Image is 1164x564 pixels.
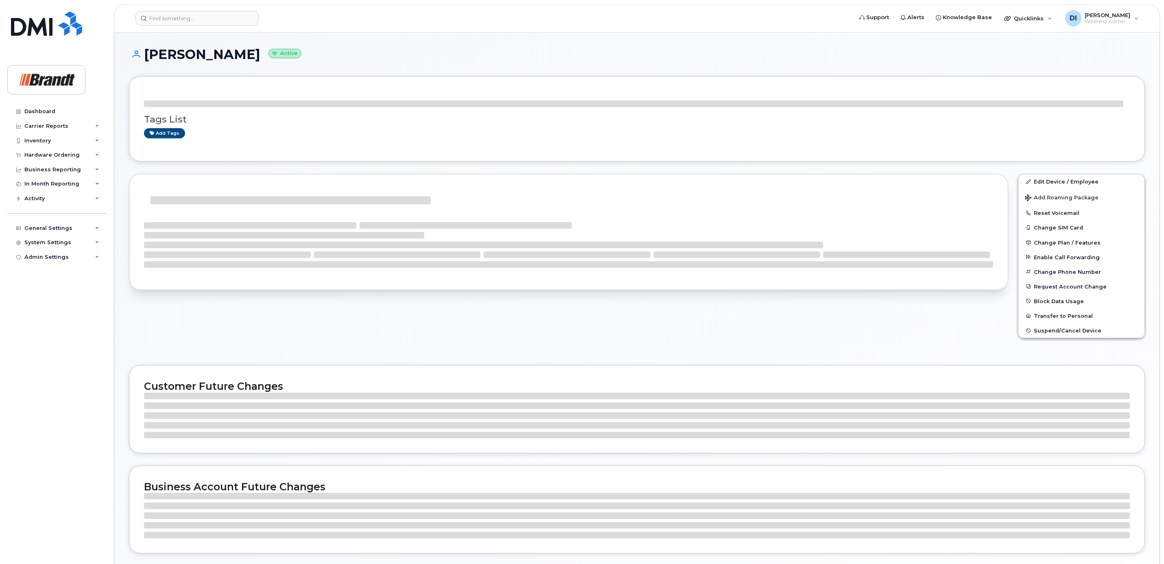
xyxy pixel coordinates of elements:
[1018,220,1144,235] button: Change SIM Card
[1018,323,1144,338] button: Suspend/Cancel Device
[144,114,1130,125] h3: Tags List
[268,49,301,58] small: Active
[1034,254,1100,260] span: Enable Call Forwarding
[1034,328,1101,334] span: Suspend/Cancel Device
[1034,239,1101,245] span: Change Plan / Features
[1025,195,1099,202] span: Add Roaming Package
[144,128,185,138] a: Add tags
[1018,294,1144,308] button: Block Data Usage
[1018,174,1144,189] a: Edit Device / Employee
[1018,235,1144,250] button: Change Plan / Features
[1018,205,1144,220] button: Reset Voicemail
[144,481,1130,493] h2: Business Account Future Changes
[1018,279,1144,294] button: Request Account Change
[1018,265,1144,279] button: Change Phone Number
[144,380,1130,392] h2: Customer Future Changes
[1018,250,1144,265] button: Enable Call Forwarding
[129,47,1145,61] h1: [PERSON_NAME]
[1018,189,1144,205] button: Add Roaming Package
[1018,308,1144,323] button: Transfer to Personal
